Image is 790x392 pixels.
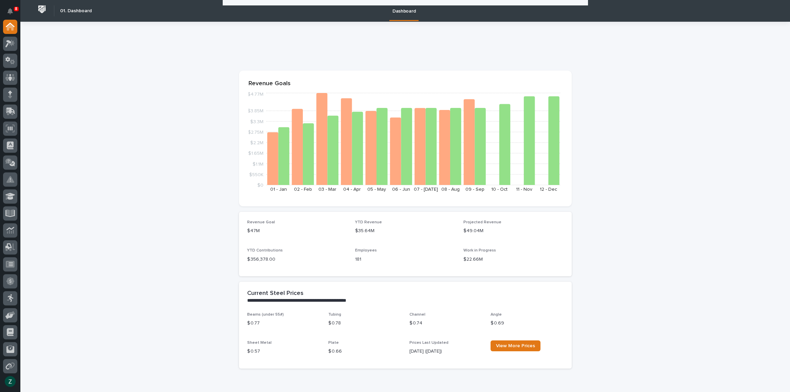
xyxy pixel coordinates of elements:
text: 03 - Mar [318,187,336,192]
p: Revenue Goals [249,80,562,88]
span: Plate [328,341,339,345]
span: Sheet Metal [247,341,272,345]
button: Notifications [3,4,17,18]
tspan: $550K [249,172,263,177]
p: $ 356,378.00 [247,256,347,263]
text: 09 - Sep [465,187,484,192]
tspan: $1.65M [248,151,263,156]
span: Projected Revenue [463,220,501,224]
text: 02 - Feb [294,187,312,192]
text: 05 - May [367,187,386,192]
p: $ 0.66 [328,348,401,355]
p: 181 [355,256,455,263]
tspan: $2.2M [250,141,263,145]
text: 06 - Jun [392,187,410,192]
span: Work in Progress [463,248,496,253]
img: Workspace Logo [36,3,48,16]
text: 08 - Aug [441,187,459,192]
h2: 01. Dashboard [60,8,92,14]
tspan: $1.1M [253,162,263,167]
tspan: $4.77M [247,92,263,97]
p: $ 0.77 [247,320,320,327]
span: YTD Contributions [247,248,283,253]
p: $ 0.69 [491,320,564,327]
span: Revenue Goal [247,220,275,224]
text: 07 - [DATE] [414,187,438,192]
p: $47M [247,227,347,235]
a: View More Prices [491,340,540,351]
h2: Current Steel Prices [247,290,304,297]
span: Beams (under 55#) [247,313,284,317]
text: 10 - Oct [491,187,508,192]
text: 11 - Nov [516,187,532,192]
button: users-avatar [3,374,17,389]
tspan: $2.75M [248,130,263,135]
text: 12 - Dec [540,187,557,192]
p: [DATE] ([DATE]) [409,348,482,355]
p: $49.04M [463,227,564,235]
tspan: $0 [257,183,263,188]
tspan: $3.3M [250,119,263,124]
p: $ 0.57 [247,348,320,355]
div: Notifications8 [8,8,17,19]
span: Employees [355,248,377,253]
span: Prices Last Updated [409,341,448,345]
p: $22.66M [463,256,564,263]
text: 01 - Jan [270,187,287,192]
span: Channel [409,313,425,317]
p: $35.64M [355,227,455,235]
span: YTD Revenue [355,220,382,224]
p: $ 0.74 [409,320,482,327]
span: Tubing [328,313,341,317]
text: 04 - Apr [343,187,361,192]
p: $ 0.78 [328,320,401,327]
p: 8 [15,6,17,11]
tspan: $3.85M [247,109,263,114]
span: Angle [491,313,502,317]
span: View More Prices [496,343,535,348]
